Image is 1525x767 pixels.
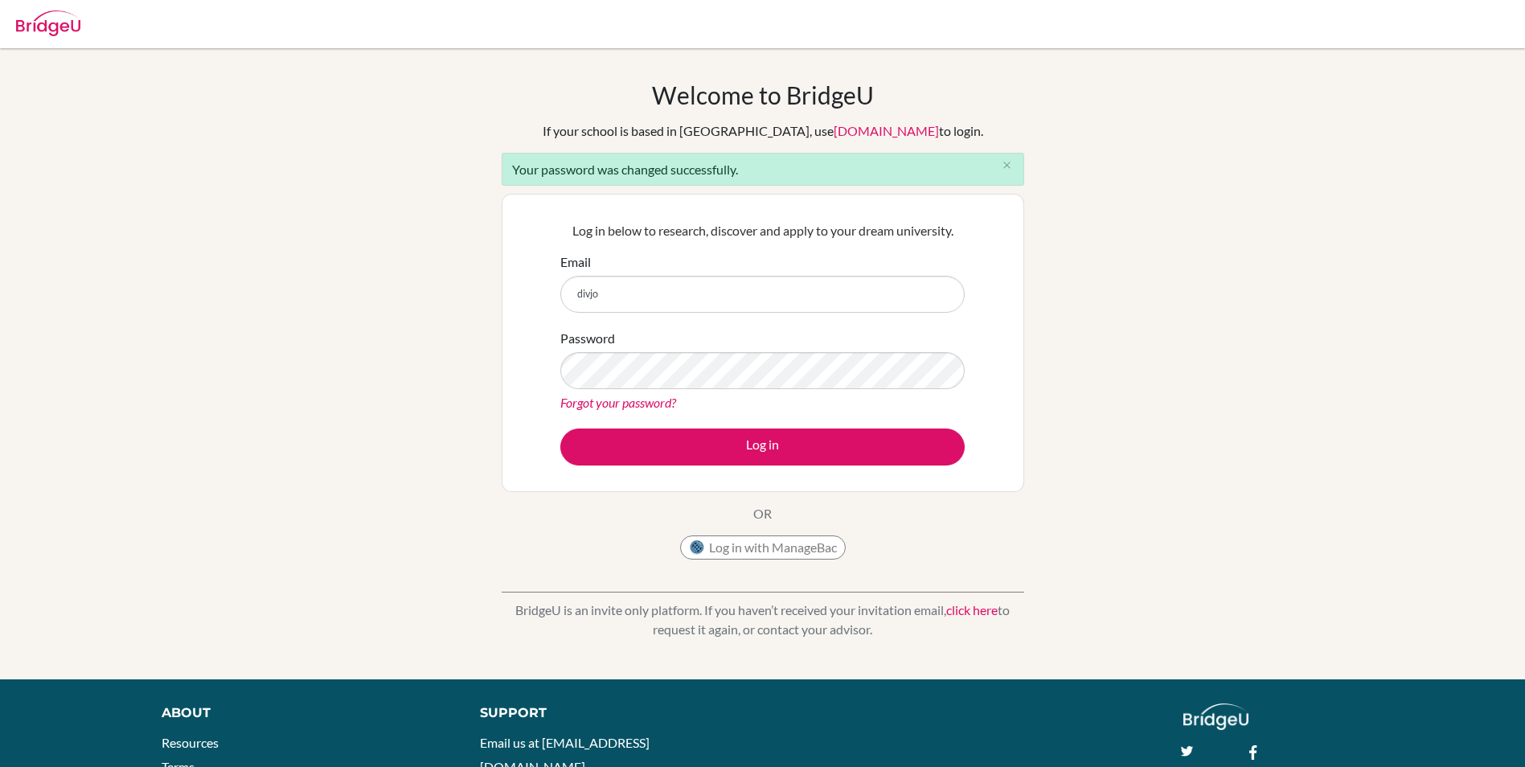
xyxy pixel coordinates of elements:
[946,602,998,617] a: click here
[502,153,1024,186] div: Your password was changed successfully.
[1183,703,1248,730] img: logo_white@2x-f4f0deed5e89b7ecb1c2cc34c3e3d731f90f0f143d5ea2071677605dd97b5244.png
[480,703,744,723] div: Support
[652,80,874,109] h1: Welcome to BridgeU
[162,703,444,723] div: About
[560,429,965,466] button: Log in
[834,123,939,138] a: [DOMAIN_NAME]
[680,535,846,560] button: Log in with ManageBac
[560,221,965,240] p: Log in below to research, discover and apply to your dream university.
[16,10,80,36] img: Bridge-U
[560,395,676,410] a: Forgot your password?
[162,735,219,750] a: Resources
[991,154,1023,178] button: Close
[502,601,1024,639] p: BridgeU is an invite only platform. If you haven’t received your invitation email, to request it ...
[560,252,591,272] label: Email
[543,121,983,141] div: If your school is based in [GEOGRAPHIC_DATA], use to login.
[1001,159,1013,171] i: close
[753,504,772,523] p: OR
[560,329,615,348] label: Password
